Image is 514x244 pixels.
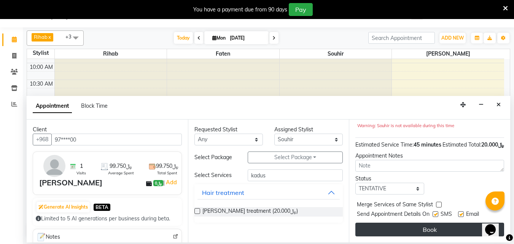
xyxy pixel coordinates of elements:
span: Merge Services of Same Stylist [357,201,433,210]
span: Appointment [33,99,72,113]
span: Total Spent [157,170,177,176]
div: Assigned Stylist [274,126,343,134]
span: Mon [210,35,228,41]
span: Email [466,210,479,220]
iframe: chat widget [482,214,506,236]
span: 45 minutes [414,141,441,148]
a: Add [165,178,178,187]
span: Send Appointment Details On [357,210,430,220]
div: Appointment Notes [355,152,504,160]
span: 1 [80,162,83,170]
button: +968 [33,134,52,145]
span: ﷼99.750 [156,162,178,170]
span: Today [174,32,193,44]
span: Estimated Total: [442,141,481,148]
span: Faten [167,49,279,59]
div: Hair treatment [202,188,244,197]
span: ADD NEW [441,35,464,41]
button: Select Package [248,152,343,163]
span: Souhir [280,49,392,59]
a: x [48,34,51,40]
small: Warning: Souhir is not available during this time [357,123,454,128]
span: SMS [441,210,452,220]
span: +3 [65,33,77,40]
span: Block Time [81,102,108,109]
div: 10:30 AM [28,80,54,88]
span: Rihab [55,49,167,59]
div: 10:00 AM [28,63,54,71]
div: Limited to 5 AI generations per business during beta. [36,215,179,223]
button: ADD NEW [439,33,466,43]
div: Select Services [189,171,242,179]
div: Client [33,126,182,134]
span: Rihab [34,34,48,40]
div: Requested Stylist [194,126,263,134]
button: Pay [289,3,313,16]
span: ﷼99.750 [110,162,132,170]
div: Select Package [189,153,242,161]
button: Close [493,99,504,111]
button: Book [355,223,504,236]
img: avatar [43,155,65,177]
span: ﷼20.000 [481,141,504,148]
input: Search by service name [248,169,343,181]
span: | [163,178,178,187]
div: Stylist [27,49,54,57]
input: 2025-09-01 [228,32,266,44]
span: Notes [36,232,60,242]
div: [PERSON_NAME] [39,177,102,188]
button: Hair treatment [197,186,340,199]
span: ﷼0 [153,180,163,186]
button: Generate AI Insights [37,202,90,212]
span: Estimated Service Time: [355,141,414,148]
span: [PERSON_NAME] [392,49,504,59]
input: Search by Name/Mobile/Email/Code [51,134,182,145]
span: BETA [94,204,110,211]
span: [PERSON_NAME] treatment (﷼20.000) [202,207,298,217]
span: Visits [76,170,86,176]
input: Search Appointment [368,32,435,44]
div: You have a payment due from 90 days [193,6,287,14]
span: Average Spent [108,170,134,176]
div: Status [355,175,424,183]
